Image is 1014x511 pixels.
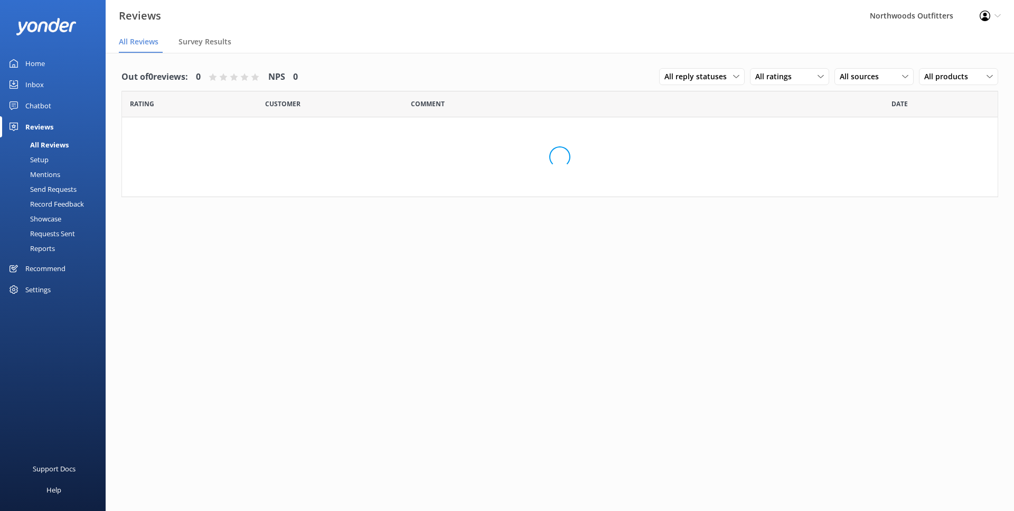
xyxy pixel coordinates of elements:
[6,241,55,256] div: Reports
[16,18,77,35] img: yonder-white-logo.png
[121,70,188,84] h4: Out of 0 reviews:
[25,258,65,279] div: Recommend
[6,167,106,182] a: Mentions
[25,279,51,300] div: Settings
[25,74,44,95] div: Inbox
[411,99,445,109] span: Question
[25,116,53,137] div: Reviews
[891,99,908,109] span: Date
[6,152,49,167] div: Setup
[119,36,158,47] span: All Reviews
[6,226,75,241] div: Requests Sent
[6,211,61,226] div: Showcase
[265,99,301,109] span: Date
[924,71,974,82] span: All products
[293,70,298,84] h4: 0
[6,211,106,226] a: Showcase
[130,99,154,109] span: Date
[6,226,106,241] a: Requests Sent
[25,53,45,74] div: Home
[196,70,201,84] h4: 0
[119,7,161,24] h3: Reviews
[46,479,61,500] div: Help
[268,70,285,84] h4: NPS
[6,152,106,167] a: Setup
[25,95,51,116] div: Chatbot
[755,71,798,82] span: All ratings
[6,197,106,211] a: Record Feedback
[6,197,84,211] div: Record Feedback
[6,137,69,152] div: All Reviews
[6,167,60,182] div: Mentions
[840,71,885,82] span: All sources
[664,71,733,82] span: All reply statuses
[33,458,76,479] div: Support Docs
[6,182,77,197] div: Send Requests
[6,182,106,197] a: Send Requests
[179,36,231,47] span: Survey Results
[6,241,106,256] a: Reports
[6,137,106,152] a: All Reviews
